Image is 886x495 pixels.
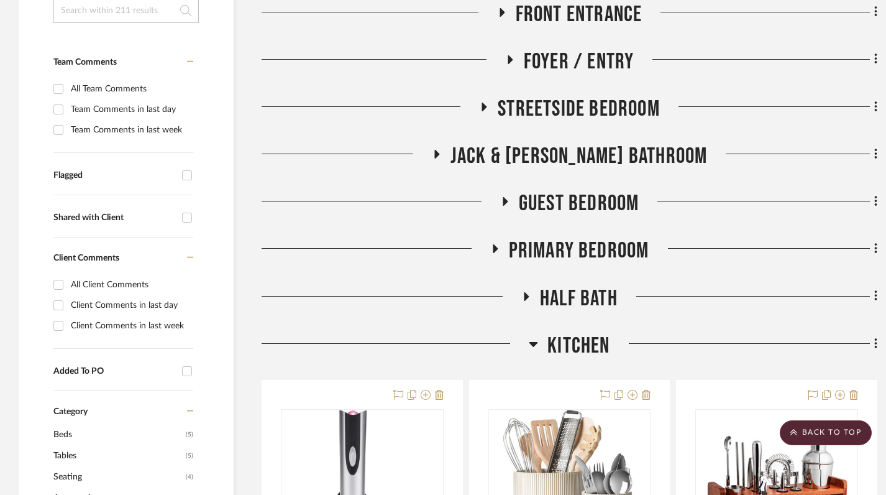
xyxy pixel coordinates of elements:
[53,213,176,223] div: Shared with Client
[71,316,190,336] div: Client Comments in last week
[53,170,176,181] div: Flagged
[71,120,190,140] div: Team Comments in last week
[186,467,193,487] span: (4)
[71,79,190,99] div: All Team Comments
[524,49,634,75] span: Foyer / Entry
[186,425,193,445] span: (5)
[53,407,88,417] span: Category
[509,238,649,264] span: Primary Bedroom
[71,99,190,119] div: Team Comments in last day
[519,190,639,217] span: Guest Bedroom
[53,366,176,377] div: Added To PO
[186,446,193,466] span: (5)
[53,445,183,466] span: Tables
[547,333,610,359] span: Kitchen
[498,96,660,123] span: Streetside Bedroom
[516,1,642,28] span: Front Entrance
[53,466,183,488] span: Seating
[71,295,190,315] div: Client Comments in last day
[53,254,119,262] span: Client Comments
[53,424,183,445] span: Beds
[540,285,618,312] span: Half Bath
[450,143,708,170] span: Jack & [PERSON_NAME] Bathroom
[780,420,872,445] scroll-to-top-button: BACK TO TOP
[71,275,190,295] div: All Client Comments
[53,58,117,67] span: Team Comments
